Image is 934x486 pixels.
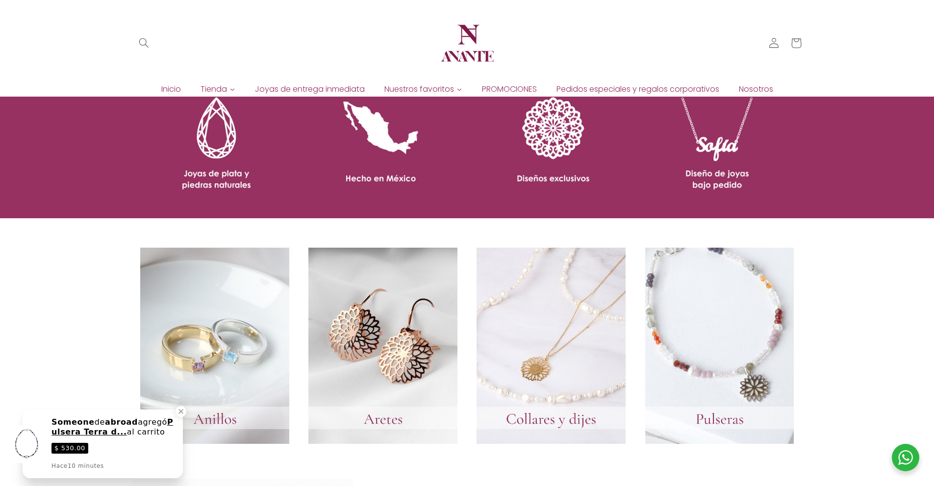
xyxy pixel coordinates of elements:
span: Inicio [161,84,181,95]
a: Pedidos especiales y regalos corporativos [547,82,729,97]
a: Nosotros [729,82,783,97]
div: de agregó al carrito [51,417,177,437]
div: Hace [51,461,104,470]
span: PROMOCIONES [482,84,537,95]
span: Nuestros favoritos [384,84,454,95]
a: Joyas de entrega inmediata [245,82,375,97]
div: Close a notification [176,406,186,417]
span: 10 [68,462,76,469]
span: Someone [51,417,95,427]
span: Tienda [201,84,227,95]
a: Tienda [191,82,245,97]
summary: Búsqueda [132,32,155,54]
a: Nuestros favoritos [375,82,472,97]
a: Inicio [151,82,191,97]
img: ImagePreview [8,425,46,463]
a: Anante Joyería | Diseño en plata y oro [434,10,501,77]
span: Nosotros [739,84,773,95]
span: Joyas de entrega inmediata [255,84,365,95]
img: Anante Joyería | Diseño en plata y oro [438,14,497,73]
a: PROMOCIONES [472,82,547,97]
span: abroad [105,417,138,427]
span: Pedidos especiales y regalos corporativos [556,84,719,95]
span: minutes [78,462,104,469]
span: Pulsera Terra d... [51,417,173,436]
span: $ 530.00 [51,443,88,454]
